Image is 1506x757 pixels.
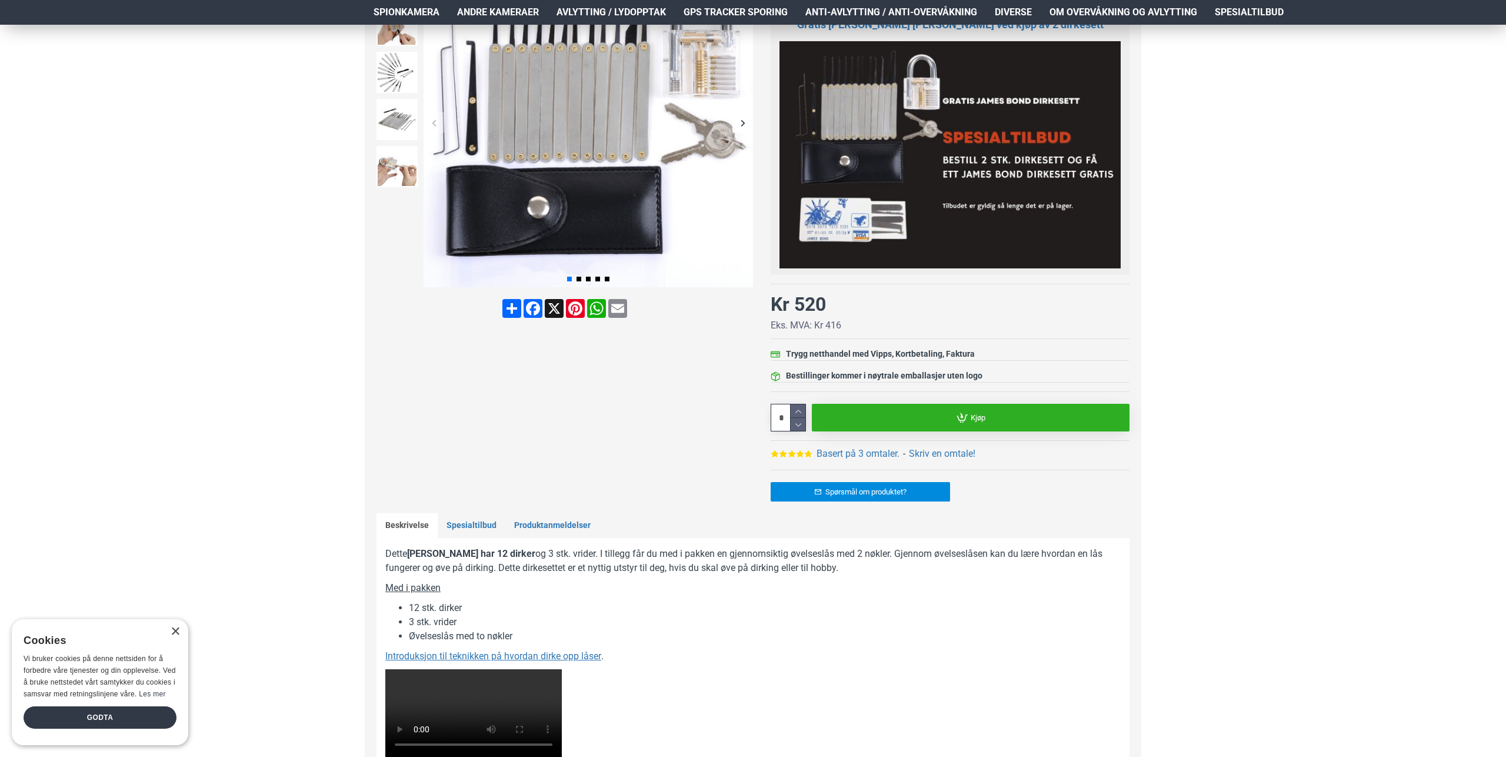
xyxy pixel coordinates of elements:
span: Diverse [995,5,1032,19]
span: Spionkamera [374,5,439,19]
span: Go to slide 3 [586,277,591,281]
div: Previous slide [424,112,444,133]
div: Close [171,627,179,636]
span: Go to slide 2 [577,277,581,281]
span: Avlytting / Lydopptak [557,5,666,19]
a: X [544,299,565,318]
a: Introduksjon til teknikken på hvordan dirke opp låser [385,649,601,663]
span: GPS Tracker Sporing [684,5,788,19]
li: 12 stk. dirker [409,601,1121,615]
a: WhatsApp [586,299,607,318]
b: - [903,448,905,459]
a: Produktanmeldelser [505,513,599,538]
a: Pinterest [565,299,586,318]
span: Andre kameraer [457,5,539,19]
img: Dirkesett med 12 deler og øvelseslås - SpyGadgets.no [376,146,418,187]
a: Email [607,299,628,318]
li: Øvelseslås med to nøkler [409,629,1121,643]
a: Facebook [522,299,544,318]
div: Trygg netthandel med Vipps, Kortbetaling, Faktura [786,348,975,360]
span: Anti-avlytting / Anti-overvåkning [805,5,977,19]
div: Kr 520 [771,290,826,318]
p: Dette og 3 stk. vrider. I tillegg får du med i pakken en gjennomsiktig øvelseslås med 2 nøkler. G... [385,547,1121,575]
a: Beskrivelse [376,513,438,538]
img: Dirkesett med 12 deler og øvelseslås - SpyGadgets.no [376,99,418,140]
a: Share [501,299,522,318]
u: Introduksjon til teknikken på hvordan dirke opp låser [385,650,601,662]
span: Spesialtilbud [1215,5,1284,19]
a: Spesialtilbud [438,513,505,538]
img: Dirkesett med 12 deler og øvelseslås - SpyGadgets.no [376,52,418,93]
div: Godta [24,706,176,729]
span: Om overvåkning og avlytting [1049,5,1197,19]
a: Les mer, opens a new window [139,690,165,698]
div: Cookies [24,628,169,653]
img: Dirkesett med 12 deler og øvelseslås - SpyGadgets.no [376,5,418,46]
u: Med i pakken [385,582,441,593]
li: 3 stk. vrider [409,615,1121,629]
img: Kjøp 2 dirkesett med 12 deler og få ett Jameas Bound Dirkesett gratis [779,41,1121,269]
p: . [385,649,1121,663]
div: Bestillinger kommer i nøytrale emballasjer uten logo [786,370,982,382]
a: Basert på 3 omtaler. [817,447,899,461]
span: Spesialtilbud: Gratis "[PERSON_NAME] [PERSON_NAME]". Les mer [792,3,1108,31]
span: Go to slide 5 [605,277,609,281]
span: Go to slide 4 [595,277,600,281]
span: Go to slide 1 [567,277,572,281]
span: Vi bruker cookies på denne nettsiden for å forbedre våre tjenester og din opplevelse. Ved å bruke... [24,655,176,698]
b: [PERSON_NAME] har 12 dirker [407,548,535,559]
div: Next slide [732,112,753,133]
a: Spørsmål om produktet? [771,482,950,502]
span: Kjøp [971,414,985,421]
a: Skriv en omtale! [909,447,975,461]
